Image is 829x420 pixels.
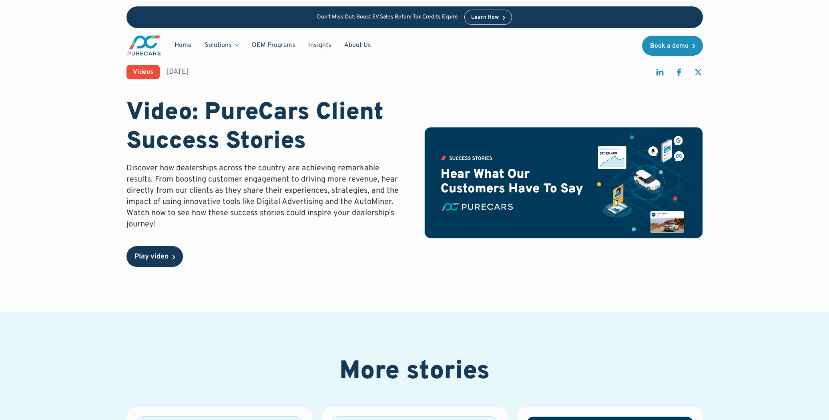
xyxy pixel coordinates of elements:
a: Home [168,38,198,53]
h2: More stories [339,357,490,388]
a: share on twitter [693,67,703,81]
a: About Us [338,38,377,53]
a: Book a demo [642,36,703,56]
div: Learn How [471,15,499,20]
div: Solutions [198,38,245,53]
a: Insights [302,38,338,53]
a: OEM Programs [245,38,302,53]
div: Play video [134,253,169,260]
a: open lightbox [126,246,183,267]
p: Discover how dealerships across the country are achieving remarkable results. From boosting custo... [126,163,405,230]
a: share on facebook [674,67,684,81]
a: share on linkedin [655,67,664,81]
div: Videos [133,69,153,75]
p: Don’t Miss Out: Boost EV Sales Before Tax Credits Expire [317,14,458,21]
img: purecars logo [126,34,162,57]
a: Learn How [464,10,512,25]
h1: Video: PureCars Client Success Stories [126,99,405,156]
div: Solutions [205,41,232,50]
div: Book a demo [650,43,688,49]
a: main [126,34,162,57]
div: [DATE] [166,67,189,77]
